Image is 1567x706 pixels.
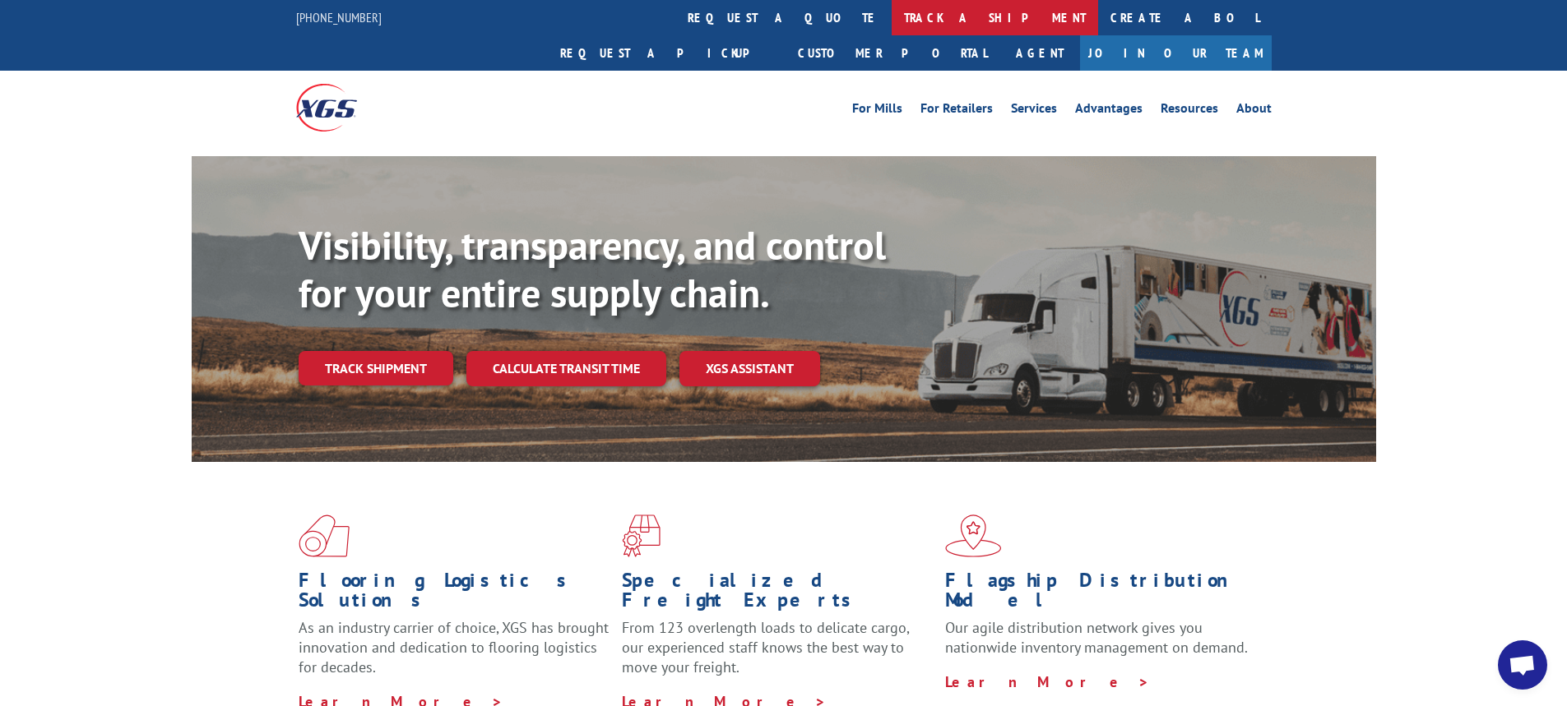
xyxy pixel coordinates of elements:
[622,570,933,618] h1: Specialized Freight Experts
[1498,640,1547,690] div: Open chat
[622,515,661,557] img: xgs-icon-focused-on-flooring-red
[945,515,1002,557] img: xgs-icon-flagship-distribution-model-red
[299,570,610,618] h1: Flooring Logistics Solutions
[1075,102,1143,120] a: Advantages
[1236,102,1272,120] a: About
[622,618,933,691] p: From 123 overlength loads to delicate cargo, our experienced staff knows the best way to move you...
[296,9,382,25] a: [PHONE_NUMBER]
[548,35,786,71] a: Request a pickup
[299,515,350,557] img: xgs-icon-total-supply-chain-intelligence-red
[999,35,1080,71] a: Agent
[945,570,1256,618] h1: Flagship Distribution Model
[1161,102,1218,120] a: Resources
[679,351,820,386] a: XGS ASSISTANT
[1011,102,1057,120] a: Services
[920,102,993,120] a: For Retailers
[299,351,453,385] a: Track shipment
[945,618,1248,657] span: Our agile distribution network gives you nationwide inventory management on demand.
[466,351,666,386] a: Calculate transit time
[299,219,886,318] b: Visibility, transparency, and control for your entire supply chain.
[786,35,999,71] a: Customer Portal
[299,618,609,676] span: As an industry carrier of choice, XGS has brought innovation and dedication to flooring logistics...
[1080,35,1272,71] a: Join Our Team
[945,672,1150,691] a: Learn More >
[852,102,902,120] a: For Mills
